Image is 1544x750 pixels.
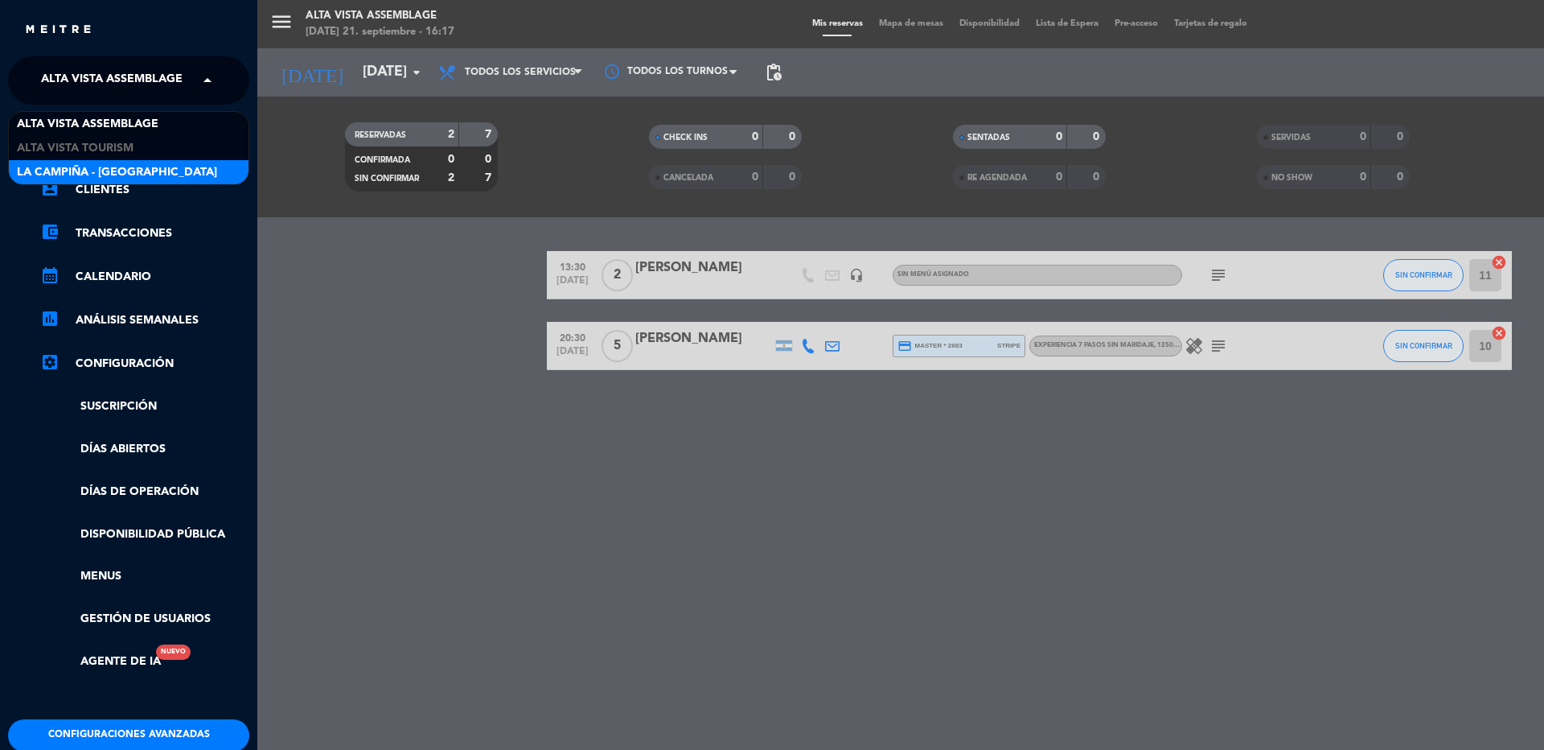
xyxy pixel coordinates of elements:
[40,567,249,586] a: Menus
[17,139,133,158] span: Alta Vista Tourism
[156,645,191,660] div: Nuevo
[40,354,249,373] a: Configuración
[40,180,249,200] a: account_boxClientes
[40,224,249,243] a: account_balance_walletTransacciones
[17,163,217,182] span: La Campiña - [GEOGRAPHIC_DATA]
[40,440,249,459] a: Días abiertos
[40,352,60,372] i: settings_applications
[40,311,249,330] a: assessmentANÁLISIS SEMANALES
[24,24,92,36] img: MEITRE
[40,179,60,198] i: account_box
[17,115,158,134] span: Alta Vista Assemblage
[40,483,249,501] a: Días de Operación
[40,525,249,544] a: Disponibilidad pública
[40,266,60,285] i: calendar_month
[41,64,183,97] span: Alta Vista Assemblage
[40,398,249,416] a: Suscripción
[40,653,161,671] a: Agente de IANuevo
[40,610,249,628] a: Gestión de usuarios
[40,309,60,328] i: assessment
[40,222,60,241] i: account_balance_wallet
[40,267,249,286] a: calendar_monthCalendario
